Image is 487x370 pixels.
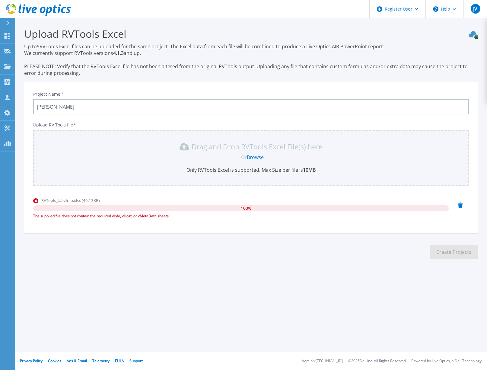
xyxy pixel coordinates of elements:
[24,43,478,76] p: Up to 5 RVTools Excel files can be uploaded for the same project. The Excel data from each file w...
[24,27,478,41] h3: Upload RVTools Excel
[37,142,465,173] div: Drag and Drop RVTools Excel File(s) here OrBrowseOnly RVTools Excel is supported, Max Size per fi...
[411,359,482,363] li: Powered by Live Optics, a Dell Technology
[129,358,143,363] a: Support
[33,92,64,96] label: Project Name
[41,198,100,203] span: RVTools_tabvInfo.xlsx (46.13KB)
[67,358,87,363] a: Ads & Email
[33,99,469,114] input: Enter Project Name
[48,358,61,363] a: Cookies
[348,359,406,363] li: © 2025 Dell Inc. All Rights Reserved
[241,205,251,211] span: 100 %
[241,154,247,161] span: Or
[113,50,124,56] strong: 4.1.3
[37,167,465,173] p: Only RVTools Excel is supported, Max Size per file is
[33,213,449,219] div: The supplied file does not contain the required vInfo, vHost, or vMetaData sheets.
[302,359,343,363] li: Version: [TECHNICAL_ID]
[247,154,264,161] a: Browse
[303,167,316,173] b: 10MB
[33,123,469,127] p: Upload RV Tools file
[115,358,124,363] a: EULA
[430,245,478,259] button: Create Projects
[20,358,43,363] a: Privacy Policy
[473,6,477,11] span: JV
[192,144,323,150] p: Drag and Drop RVTools Excel File(s) here
[92,358,110,363] a: Telemetry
